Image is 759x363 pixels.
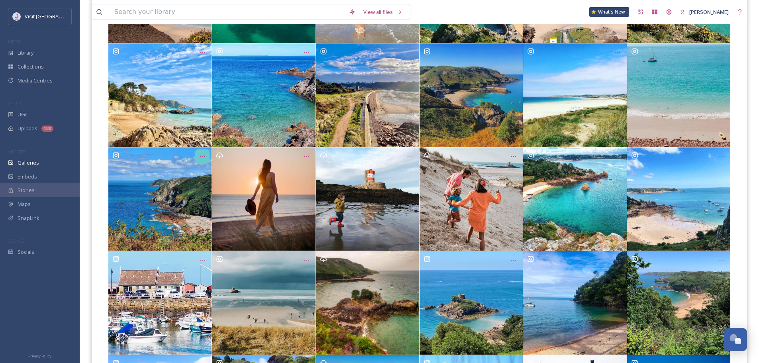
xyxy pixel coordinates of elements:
[18,201,31,207] span: Maps
[18,112,28,118] span: UGC
[627,251,730,354] a: Opens media popup. Media description: 09017c47b26dd25c44b4d0cca488dddfc6b1a11bbf0f1a1b7fece484f01...
[13,13,21,21] img: Events-Jersey-Logo.png
[212,251,316,354] a: Opens media popup. Media description: 85319f704c2218f5904771c9c4658dafe014399dc4ecc1cfedf10507e70...
[28,353,51,359] span: Privacy Policy
[420,147,523,251] a: Opens media popup. Media description: 57168206e60dda8b6cea2b098f244d30fb062a0080265087001c0ea2a06...
[316,43,419,147] a: Opens media popup. Media description: 765c8dcd012d2beaaa3881ef487e43173feae1bb14a5567bd5d2baeadfa...
[28,352,51,359] a: Privacy Policy
[523,251,627,354] a: Opens media popup. Media description: 815e69c93bbfa096ee95a3f50fcaf7945c2fef7ca53fb55219bee41a617...
[18,64,44,70] span: Collections
[627,147,730,251] a: Opens media popup. Media description: 87c4d1cbe7c4826c680983e01b7e2623c76b795c5802de2f95bed63db22...
[420,251,523,354] a: Opens media popup. Media description: c8d478c9a6ecc1e80982c5167596bf4a93d505b0fd2e3deb4e5c9423793...
[689,8,729,16] span: [PERSON_NAME]
[108,251,212,354] a: Opens media popup. Media description: 9ccd50c91537863cc9b56fe699a8af37a2fd0fdac89b1f82dda081a61bb...
[110,4,345,20] input: Search your library
[724,328,747,351] button: Open Chat
[676,5,733,19] a: [PERSON_NAME]
[41,126,53,132] div: 480
[108,43,212,147] a: Opens media popup. Media description: 638e9da2e56564c4470d88b504fffbe66dedf0c24837059b139636b1752...
[212,43,316,147] a: Opens media popup. Media description: eb3a112b736ba057bde2f77a6d4121df23cc51273c3eff15ff0e75fc1b4...
[8,39,22,45] span: MEDIA
[18,50,33,56] span: Library
[18,78,53,84] span: Media Centres
[8,149,26,155] span: WIDGETS
[589,7,629,17] a: What's New
[523,43,627,147] a: Opens media popup. Media description: 110285378900f3d3114eee03d92164e0fad3d5cef49307a76592308b5b3...
[523,147,627,251] a: Opens media popup. Media description: 05b0c2dbcc7ccd4d91a8ece1319a3fccd8fa8c2fc6e3bb3096e3927ade9...
[8,100,25,106] span: COLLECT
[108,147,212,251] a: Opens media popup. Media description: df3c729b0d995e351f143b020a2dd0441d4bc6c085e221e36cf18ddf6dd...
[18,160,39,166] span: Galleries
[627,43,730,147] a: Opens media popup. Media description: 88e9d6649441d04cedff6e5bc64e19ede159edaa5ea16d987c7ed3f77c7...
[18,187,35,193] span: Stories
[18,215,39,221] span: SnapLink
[18,126,37,131] span: Uploads
[18,174,37,180] span: Embeds
[316,251,419,354] a: Opens media popup. Media description: 878673f15f9d1c724788497ad3354dd071da1d0253da371ad73370ced47...
[18,249,34,255] span: Socials
[316,147,419,251] a: Opens media popup. Media description: 7ae739fa39f6a8e88d3f1e7a58f864c2bbce8ae3b620f97d97fb0c85631...
[359,5,406,19] a: View all files
[420,43,523,147] a: Opens media popup. Media description: 96ba74b75f2bcd896643498cccffd05fc7aa263aadbbf27e4368bf41a14...
[25,12,86,20] span: Visit [GEOGRAPHIC_DATA]
[212,147,316,251] a: Opens media popup. Media description: 9200aca481c0188e9bf1ec4982dcd52343caa74128ff61d2ee572a2a839...
[8,238,24,244] span: SOCIALS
